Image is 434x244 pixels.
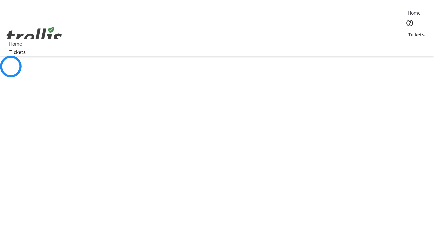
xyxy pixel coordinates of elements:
img: Orient E2E Organization 62NfgGhcA5's Logo [4,19,64,53]
a: Home [403,9,425,16]
a: Home [4,40,26,47]
a: Tickets [4,48,31,56]
a: Tickets [403,31,430,38]
button: Help [403,16,416,30]
span: Home [9,40,22,47]
span: Tickets [408,31,425,38]
span: Home [408,9,421,16]
button: Cart [403,38,416,52]
span: Tickets [9,48,26,56]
